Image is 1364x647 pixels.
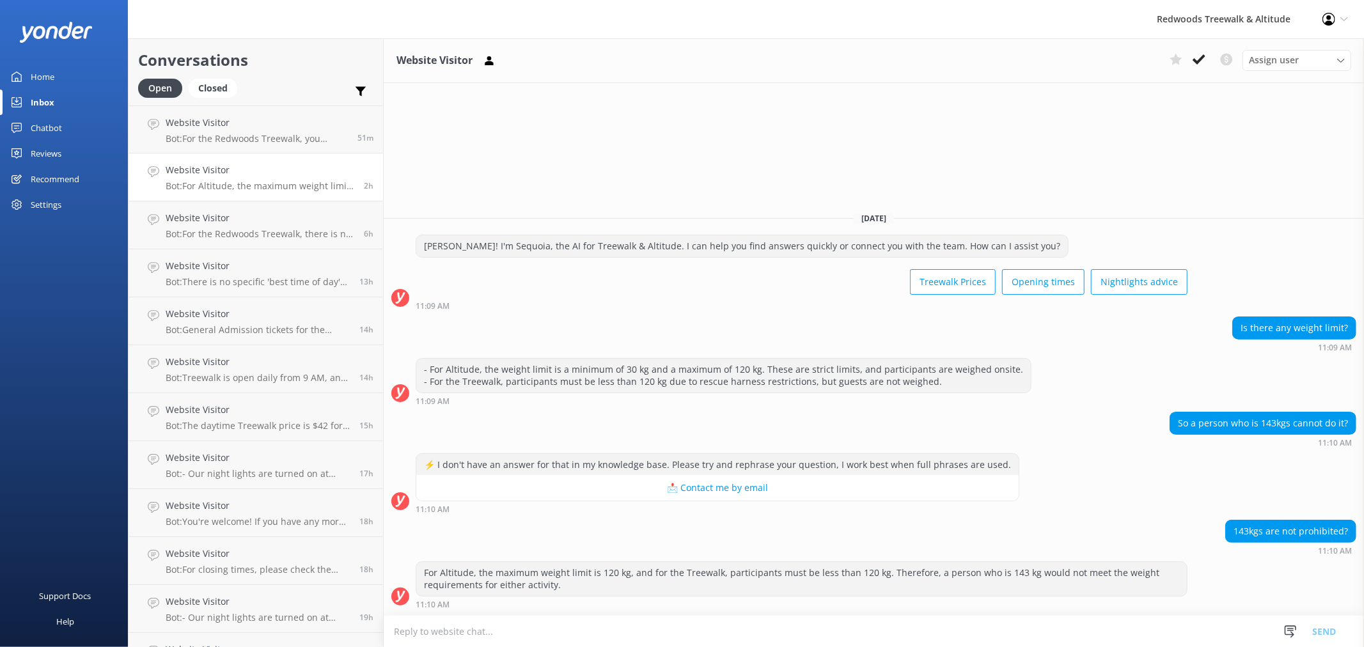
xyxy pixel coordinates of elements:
h4: Website Visitor [166,595,350,609]
p: Bot: The daytime Treewalk price is $42 for adults (16+ years) and $26 for children (5-15 years), ... [166,420,350,432]
div: Home [31,64,54,90]
div: Oct 11 2025 11:10am (UTC +13:00) Pacific/Auckland [1225,546,1356,555]
a: Website VisitorBot:Treewalk is open daily from 9 AM, and Glowworms open at 10 AM. For last ticket... [129,345,383,393]
p: Bot: You're welcome! If you have any more questions, feel free to ask. [166,516,350,527]
strong: 11:09 AM [416,302,450,310]
h4: Website Visitor [166,547,350,561]
div: Open [138,79,182,98]
strong: 11:10 AM [1318,547,1352,555]
div: Assign User [1242,50,1351,70]
div: - For Altitude, the weight limit is a minimum of 30 kg and a maximum of 120 kg. These are strict ... [416,359,1031,393]
span: Oct 11 2025 08:02am (UTC +13:00) Pacific/Auckland [364,228,373,239]
p: Bot: General Admission tickets for the Redwoods Nightlights do not require a pre-booked time and ... [166,324,350,336]
a: Website VisitorBot:General Admission tickets for the Redwoods Nightlights do not require a pre-bo... [129,297,383,345]
div: For Altitude, the maximum weight limit is 120 kg, and for the Treewalk, participants must be less... [416,562,1187,596]
strong: 11:10 AM [1318,439,1352,447]
span: Oct 10 2025 06:54pm (UTC +13:00) Pacific/Auckland [359,612,373,623]
p: Bot: Treewalk is open daily from 9 AM, and Glowworms open at 10 AM. For last ticket sold times, p... [166,372,350,384]
div: Chatbot [31,115,62,141]
span: Oct 10 2025 10:04pm (UTC +13:00) Pacific/Auckland [359,420,373,431]
div: Settings [31,192,61,217]
span: Oct 10 2025 11:16pm (UTC +13:00) Pacific/Auckland [359,324,373,335]
div: Closed [189,79,237,98]
a: Website VisitorBot:For closing times, please check the website FAQs at [URL][DOMAIN_NAME].18h [129,537,383,585]
p: Bot: For Altitude, the maximum weight limit is 120 kg, and for the Treewalk, participants must be... [166,180,354,192]
a: Website VisitorBot:There is no specific 'best time of day' to visit the glowworms. However, many ... [129,249,383,297]
span: Oct 10 2025 11:06pm (UTC +13:00) Pacific/Auckland [359,372,373,383]
a: Website VisitorBot:For Altitude, the maximum weight limit is 120 kg, and for the Treewalk, partic... [129,153,383,201]
h4: Website Visitor [166,355,350,369]
a: Open [138,81,189,95]
strong: 11:09 AM [416,398,450,405]
p: Bot: - Our night lights are turned on at sunset, and the night walk starts 20 minutes thereafter.... [166,612,350,623]
h4: Website Visitor [166,259,350,273]
span: Oct 11 2025 01:11pm (UTC +13:00) Pacific/Auckland [357,132,373,143]
h4: Website Visitor [166,116,348,130]
a: Closed [189,81,244,95]
button: Opening times [1002,269,1085,295]
div: Help [56,609,74,634]
a: Website VisitorBot:You're welcome! If you have any more questions, feel free to ask.18h [129,489,383,537]
div: Oct 11 2025 11:09am (UTC +13:00) Pacific/Auckland [416,301,1188,310]
p: Bot: For the Redwoods Treewalk, you should be able to walk 700 metres on the ground. For the Redw... [166,133,348,144]
div: Reviews [31,141,61,166]
div: Inbox [31,90,54,115]
strong: 11:10 AM [416,601,450,609]
h4: Website Visitor [166,499,350,513]
span: Assign user [1249,53,1299,67]
img: yonder-white-logo.png [19,22,93,43]
h4: Website Visitor [166,307,350,321]
span: Oct 11 2025 11:10am (UTC +13:00) Pacific/Auckland [364,180,373,191]
div: Recommend [31,166,79,192]
h4: Website Visitor [166,451,350,465]
div: So a person who is 143kgs cannot do it? [1170,412,1356,434]
h4: Website Visitor [166,211,354,225]
span: Oct 10 2025 08:01pm (UTC +13:00) Pacific/Auckland [359,516,373,527]
div: ⚡ I don't have an answer for that in my knowledge base. Please try and rephrase your question, I ... [416,454,1019,476]
h2: Conversations [138,48,373,72]
a: Website VisitorBot:- Our night lights are turned on at sunset, and the night walk starts 20 minut... [129,585,383,633]
div: Oct 11 2025 11:10am (UTC +13:00) Pacific/Auckland [416,600,1188,609]
a: Website VisitorBot:The daytime Treewalk price is $42 for adults (16+ years) and $26 for children ... [129,393,383,441]
p: Bot: - Our night lights are turned on at sunset, and the night walk starts 20 minutes thereafter.... [166,468,350,479]
strong: 11:10 AM [416,506,450,513]
div: Oct 11 2025 11:10am (UTC +13:00) Pacific/Auckland [416,504,1019,513]
button: Nightlights advice [1091,269,1188,295]
a: Website VisitorBot:- Our night lights are turned on at sunset, and the night walk starts 20 minut... [129,441,383,489]
a: Website VisitorBot:For the Redwoods Treewalk, there is no minimum age, but children aged [DEMOGRA... [129,201,383,249]
div: 143kgs are not prohibited? [1226,520,1356,542]
p: Bot: For closing times, please check the website FAQs at [URL][DOMAIN_NAME]. [166,564,350,575]
h3: Website Visitor [396,52,473,69]
span: [DATE] [854,213,894,224]
div: [PERSON_NAME]! I'm Sequoia, the AI for Treewalk & Altitude. I can help you find answers quickly o... [416,235,1068,257]
span: Oct 11 2025 12:22am (UTC +13:00) Pacific/Auckland [359,276,373,287]
span: Oct 10 2025 07:48pm (UTC +13:00) Pacific/Auckland [359,564,373,575]
div: Support Docs [40,583,91,609]
div: Oct 11 2025 11:10am (UTC +13:00) Pacific/Auckland [1170,438,1356,447]
p: Bot: There is no specific 'best time of day' to visit the glowworms. However, many guests enjoy v... [166,276,350,288]
div: Oct 11 2025 11:09am (UTC +13:00) Pacific/Auckland [1232,343,1356,352]
button: 📩 Contact me by email [416,475,1019,501]
a: Website VisitorBot:For the Redwoods Treewalk, you should be able to walk 700 metres on the ground... [129,105,383,153]
div: Is there any weight limit? [1233,317,1356,339]
button: Treewalk Prices [910,269,996,295]
span: Oct 10 2025 08:18pm (UTC +13:00) Pacific/Auckland [359,468,373,479]
p: Bot: For the Redwoods Treewalk, there is no minimum age, but children aged [DEMOGRAPHIC_DATA] req... [166,228,354,240]
strong: 11:09 AM [1318,344,1352,352]
h4: Website Visitor [166,403,350,417]
h4: Website Visitor [166,163,354,177]
div: Oct 11 2025 11:09am (UTC +13:00) Pacific/Auckland [416,396,1031,405]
